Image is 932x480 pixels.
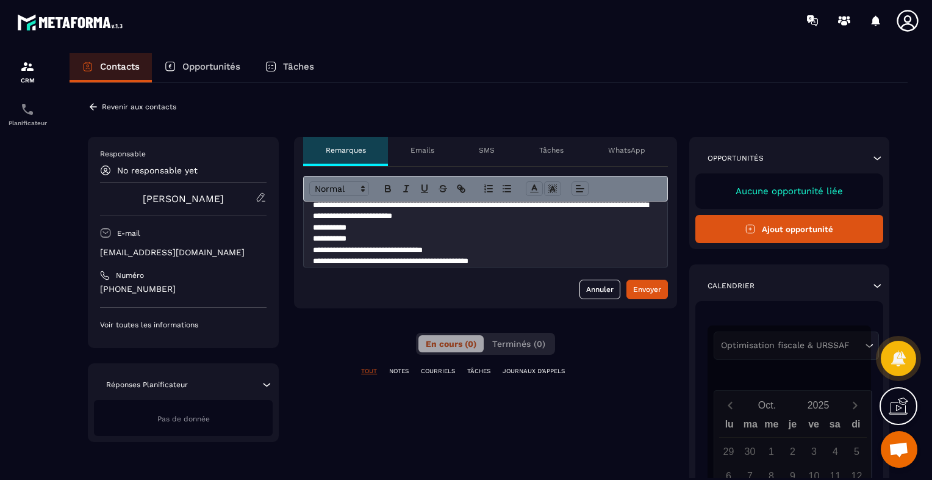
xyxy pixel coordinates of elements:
[143,193,224,205] a: [PERSON_NAME]
[633,283,661,296] div: Envoyer
[361,367,377,376] p: TOUT
[539,145,564,155] p: Tâches
[326,145,366,155] p: Remarques
[100,149,267,159] p: Responsable
[410,145,434,155] p: Emails
[283,61,314,72] p: Tâches
[100,320,267,330] p: Voir toutes les informations
[708,186,872,197] p: Aucune opportunité liée
[20,102,35,117] img: scheduler
[3,50,52,93] a: formationformationCRM
[708,281,755,291] p: Calendrier
[881,431,917,468] div: Ouvrir le chat
[182,61,240,72] p: Opportunités
[418,335,484,352] button: En cours (0)
[426,339,476,349] span: En cours (0)
[106,380,188,390] p: Réponses Planificateur
[479,145,495,155] p: SMS
[389,367,409,376] p: NOTES
[253,53,326,82] a: Tâches
[503,367,565,376] p: JOURNAUX D'APPELS
[152,53,253,82] a: Opportunités
[3,93,52,136] a: schedulerschedulerPlanificateur
[157,415,210,423] span: Pas de donnée
[421,367,455,376] p: COURRIELS
[695,215,884,243] button: Ajout opportunité
[70,53,152,82] a: Contacts
[100,247,267,258] p: [EMAIL_ADDRESS][DOMAIN_NAME]
[3,77,52,84] p: CRM
[3,120,52,126] p: Planificateur
[485,335,553,352] button: Terminés (0)
[17,11,127,34] img: logo
[708,153,764,163] p: Opportunités
[467,367,490,376] p: TÂCHES
[117,228,140,238] p: E-mail
[116,271,144,280] p: Numéro
[608,145,645,155] p: WhatsApp
[102,103,176,111] p: Revenir aux contacts
[626,280,668,299] button: Envoyer
[100,283,267,295] p: [PHONE_NUMBER]
[20,59,35,74] img: formation
[100,61,140,72] p: Contacts
[117,165,198,175] p: No responsable yet
[492,339,545,349] span: Terminés (0)
[579,280,620,299] button: Annuler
